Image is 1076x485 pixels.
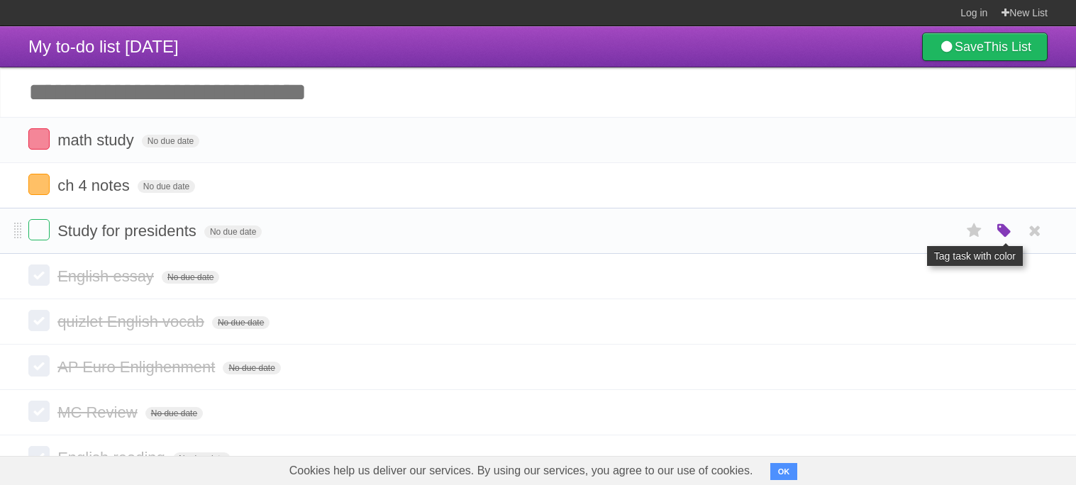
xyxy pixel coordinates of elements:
[961,219,988,242] label: Star task
[223,362,280,374] span: No due date
[28,401,50,422] label: Done
[57,403,140,421] span: MC Review
[922,33,1048,61] a: SaveThis List
[57,267,157,285] span: English essay
[57,358,218,376] span: AP Euro Enlighenment
[275,457,767,485] span: Cookies help us deliver our services. By using our services, you agree to our use of cookies.
[28,219,50,240] label: Done
[28,264,50,286] label: Done
[57,131,138,149] span: math study
[57,177,133,194] span: ch 4 notes
[212,316,270,329] span: No due date
[204,225,262,238] span: No due date
[28,37,179,56] span: My to-do list [DATE]
[57,449,169,467] span: English reading
[142,135,199,147] span: No due date
[138,180,195,193] span: No due date
[162,271,219,284] span: No due date
[28,355,50,377] label: Done
[28,310,50,331] label: Done
[145,407,203,420] span: No due date
[173,452,231,465] span: No due date
[57,222,200,240] span: Study for presidents
[28,128,50,150] label: Done
[984,40,1031,54] b: This List
[28,446,50,467] label: Done
[57,313,208,330] span: quizlet English vocab
[28,174,50,195] label: Done
[770,463,798,480] button: OK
